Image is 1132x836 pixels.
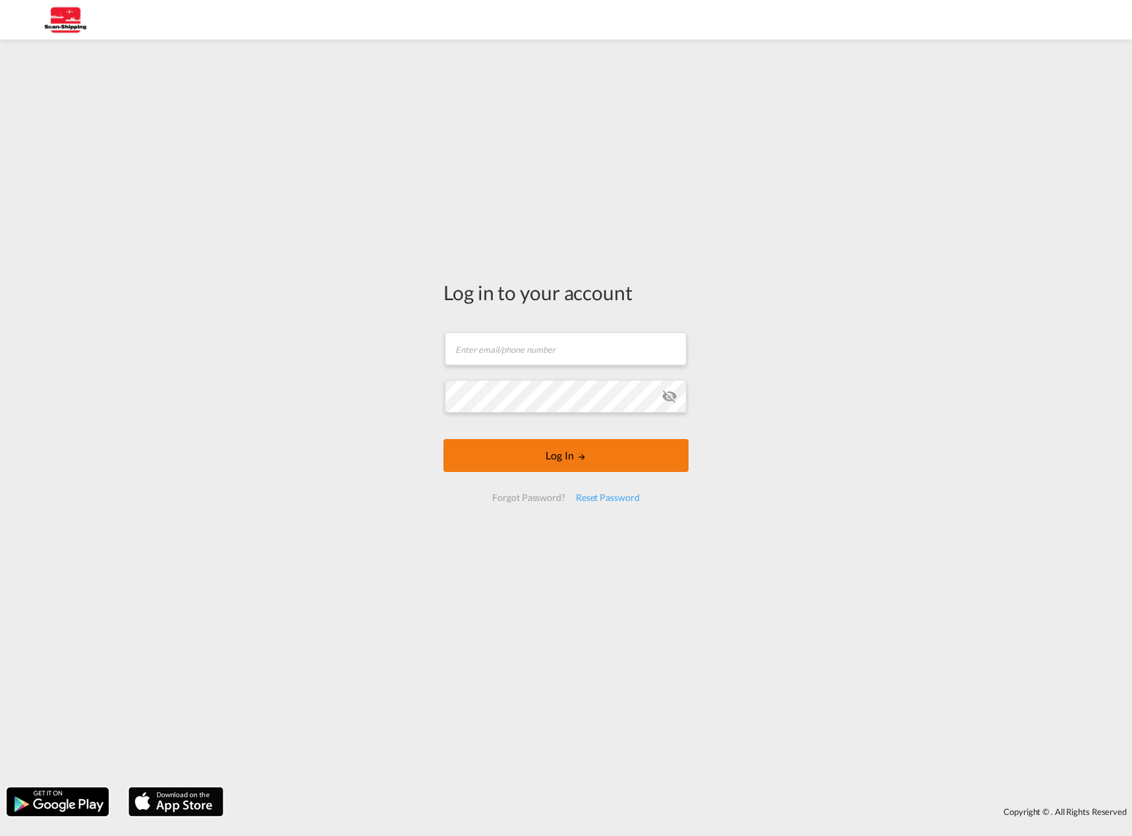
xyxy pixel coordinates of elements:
div: Forgot Password? [487,486,570,509]
div: Reset Password [571,486,645,509]
input: Enter email/phone number [445,332,687,365]
img: google.png [5,786,110,818]
button: LOGIN [443,439,689,472]
div: Log in to your account [443,278,689,306]
img: 123b615026f311ee80dabbd30bc9e10f.jpg [20,5,109,35]
md-icon: icon-eye-off [662,388,677,404]
div: Copyright © . All Rights Reserved [230,800,1132,823]
img: apple.png [127,786,225,818]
